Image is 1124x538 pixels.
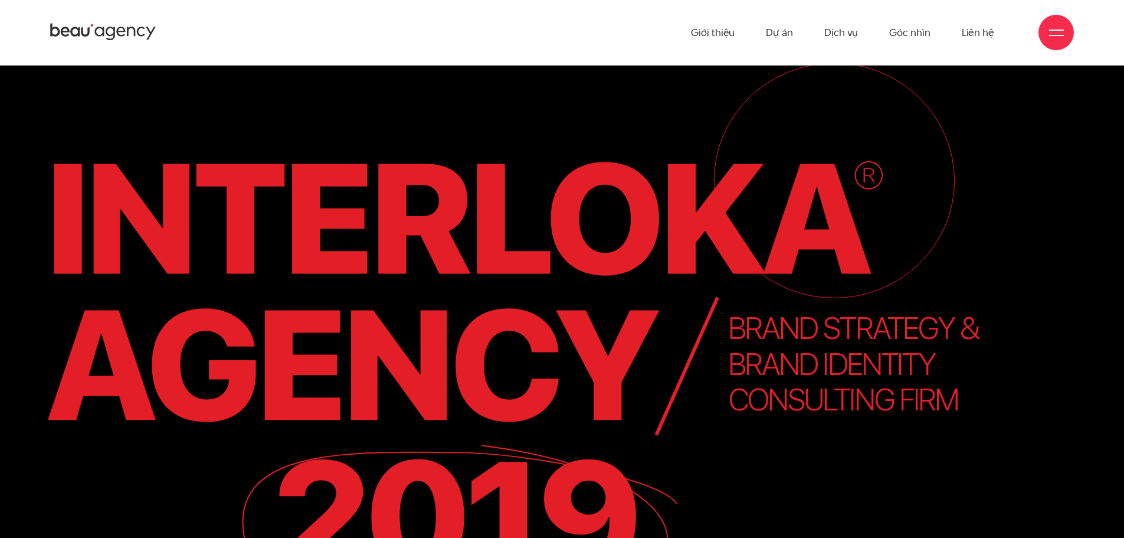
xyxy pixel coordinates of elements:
[45,126,873,312] tspan: Interloka
[729,382,958,418] tspan: CONSULTING FIRM
[729,311,981,347] tspan: BRAND STRATEGY &
[729,346,936,382] tspan: BRAND IDENTITY
[45,272,661,458] tspan: Agency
